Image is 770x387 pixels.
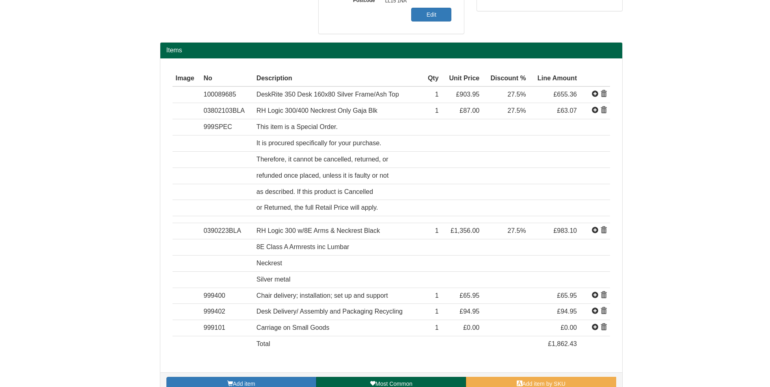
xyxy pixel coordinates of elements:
[201,86,253,103] td: 100089685
[557,292,577,299] span: £65.95
[257,276,291,283] span: Silver metal
[257,91,399,98] span: DeskRite 350 Desk 160x80 Silver Frame/Ash Top
[456,91,479,98] span: £903.95
[459,107,479,114] span: £87.00
[257,123,338,130] span: This item is a Special Order.
[201,223,253,239] td: 0390223BLA
[557,107,577,114] span: £63.07
[435,308,439,315] span: 1
[173,71,201,87] th: Image
[548,340,577,347] span: £1,862.43
[257,140,382,146] span: It is procured specifically for your purchase.
[201,103,253,119] td: 03802103BLA
[557,308,577,315] span: £94.95
[257,172,389,179] span: refunded once placed, unless it is faulty or not
[553,91,577,98] span: £655.36
[522,381,566,387] span: Add item by SKU
[257,227,380,234] span: RH Logic 300 w/8E Arms & Neckrest Black
[257,260,282,267] span: Neckrest
[257,156,388,163] span: Therefore, it cannot be cancelled, returned, or
[375,381,412,387] span: Most Common
[201,288,253,304] td: 999400
[166,47,616,54] h2: Items
[257,204,378,211] span: or Returned, the full Retail Price will apply.
[529,71,580,87] th: Line Amount
[201,304,253,320] td: 999402
[233,381,255,387] span: Add item
[561,324,577,331] span: £0.00
[435,107,439,114] span: 1
[459,292,479,299] span: £65.95
[553,227,577,234] span: £983.10
[423,71,442,87] th: Qty
[435,324,439,331] span: 1
[257,292,388,299] span: Chair delivery; installation; set up and support
[257,308,403,315] span: Desk Delivery/ Assembly and Packaging Recycling
[435,91,439,98] span: 1
[507,91,526,98] span: 27.5%
[411,8,451,21] a: Edit
[483,71,529,87] th: Discount %
[257,324,330,331] span: Carriage on Small Goods
[257,188,373,195] span: as described. If this product is Cancelled
[442,71,483,87] th: Unit Price
[451,227,479,234] span: £1,356.00
[257,243,349,250] span: 8E Class A Armrests inc Lumbar
[253,336,423,352] td: Total
[435,292,439,299] span: 1
[463,324,479,331] span: £0.00
[201,119,253,135] td: 999SPEC
[507,227,526,234] span: 27.5%
[459,308,479,315] span: £94.95
[201,71,253,87] th: No
[507,107,526,114] span: 27.5%
[201,320,253,336] td: 999101
[435,227,439,234] span: 1
[257,107,377,114] span: RH Logic 300/400 Neckrest Only Gaja Blk
[253,71,423,87] th: Description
